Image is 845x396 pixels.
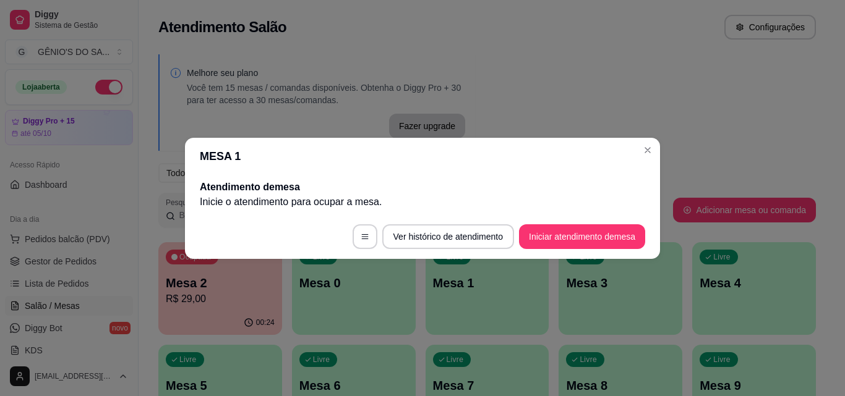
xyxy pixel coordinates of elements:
[200,195,645,209] p: Inicie o atendimento para ocupar a mesa .
[185,138,660,175] header: MESA 1
[200,180,645,195] h2: Atendimento de mesa
[519,224,645,249] button: Iniciar atendimento demesa
[382,224,514,249] button: Ver histórico de atendimento
[638,140,658,160] button: Close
